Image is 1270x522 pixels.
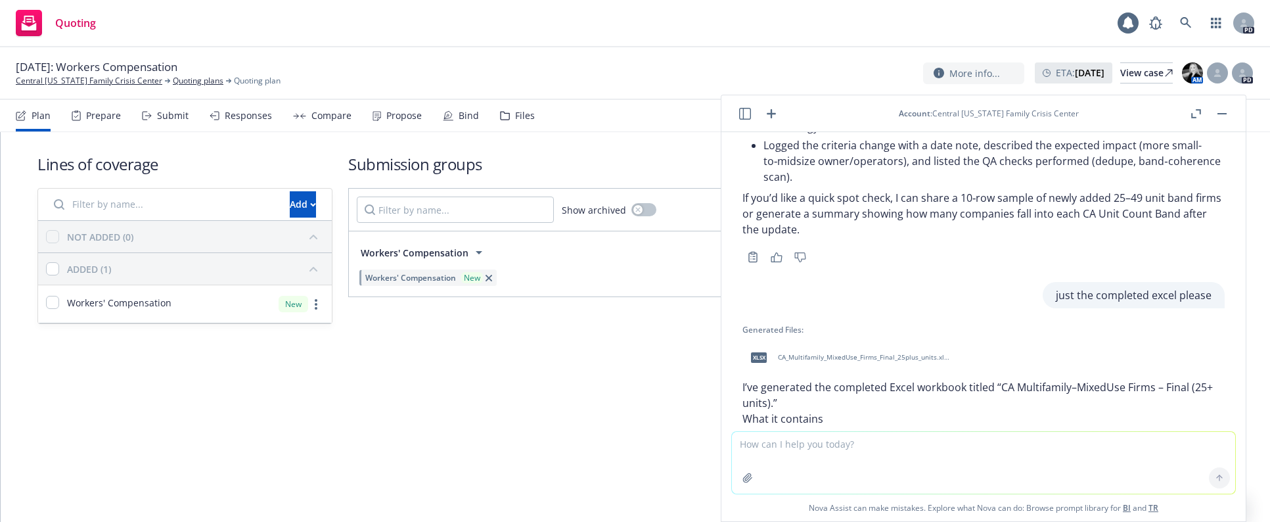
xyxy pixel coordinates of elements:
[753,427,1225,463] li: Companies (final): ~1,000+ firms meeting your criteria with all fields populated where available,...
[365,272,456,283] span: Workers' Compensation
[67,262,111,276] div: ADDED (1)
[742,190,1225,237] p: If you’d like a quick spot check, I can share a 10‑row sample of newly added 25–49 unit band firm...
[923,62,1024,84] button: More info...
[751,352,767,362] span: xlsx
[1173,10,1199,36] a: Search
[515,110,535,121] div: Files
[308,297,324,312] a: more
[899,108,930,119] span: Account
[1056,66,1104,80] span: ETA :
[1123,502,1131,513] a: BI
[67,226,324,247] button: NOT ADDED (0)
[173,75,223,87] a: Quoting plans
[742,411,1225,427] p: What it contains
[742,324,1225,335] div: Generated Files:
[67,258,324,279] button: ADDED (1)
[386,110,422,121] div: Propose
[1120,63,1173,83] div: View case
[1203,10,1229,36] a: Switch app
[348,153,1233,175] h1: Submission groups
[899,108,1079,119] div: : Central [US_STATE] Family Crisis Center
[55,18,96,28] span: Quoting
[763,135,1225,187] li: Logged the criteria change with a date note, described the expected impact (more small-to‑midsize...
[742,379,1225,411] p: I’ve generated the completed Excel workbook titled “CA Multifamily–MixedUse Firms – Final (25+ un...
[459,110,479,121] div: Bind
[37,153,332,175] h1: Lines of coverage
[1056,287,1212,303] p: just the completed excel please
[225,110,272,121] div: Responses
[157,110,189,121] div: Submit
[562,203,626,217] span: Show archived
[311,110,352,121] div: Compare
[1075,66,1104,79] strong: [DATE]
[778,353,950,362] span: CA_Multifamily_MixedUse_Firms_Final_25plus_units.xlsx
[361,246,468,260] span: Workers' Compensation
[67,296,171,310] span: Workers' Compensation
[86,110,121,121] div: Prepare
[46,191,282,218] input: Filter by name...
[1120,62,1173,83] a: View case
[742,341,953,374] div: xlsxCA_Multifamily_MixedUse_Firms_Final_25plus_units.xlsx
[1143,10,1169,36] a: Report a Bug
[67,230,133,244] div: NOT ADDED (0)
[290,191,316,218] button: Add
[727,494,1240,521] span: Nova Assist can make mistakes. Explore what Nova can do: Browse prompt library for and
[949,66,1000,80] span: More info...
[747,251,759,263] svg: Copy to clipboard
[32,110,51,121] div: Plan
[279,296,308,312] div: New
[1182,62,1203,83] img: photo
[357,197,554,223] input: Filter by name...
[461,272,483,283] div: New
[790,248,811,266] button: Thumbs down
[234,75,281,87] span: Quoting plan
[11,5,101,41] a: Quoting
[16,75,162,87] a: Central [US_STATE] Family Crisis Center
[16,59,177,75] span: [DATE]: Workers Compensation
[1148,502,1158,513] a: TR
[357,239,491,266] button: Workers' Compensation
[290,192,316,217] div: Add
